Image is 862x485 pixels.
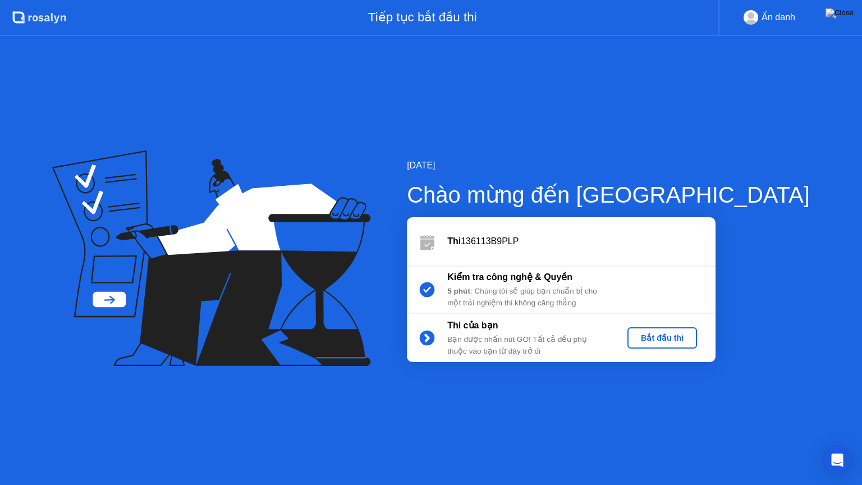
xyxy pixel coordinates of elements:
[824,447,851,474] div: Open Intercom Messenger
[447,272,572,282] b: Kiểm tra công nghệ & Quyền
[447,235,716,248] div: 136113B9PLP
[447,236,461,246] b: Thi
[447,286,609,309] div: : Chúng tôi sẽ giúp bạn chuẩn bị cho một trải nghiệm thi không căng thẳng
[447,287,470,295] b: 5 phút
[447,321,498,330] b: Thi của bạn
[407,178,810,212] div: Chào mừng đến [GEOGRAPHIC_DATA]
[627,327,697,349] button: Bắt đầu thi
[762,10,795,25] div: Ẩn danh
[826,8,854,17] img: Close
[632,333,693,342] div: Bắt đầu thi
[447,334,609,357] div: Bạn được nhấn nút GO! Tất cả đều phụ thuộc vào bạn từ đây trở đi
[407,159,810,172] div: [DATE]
